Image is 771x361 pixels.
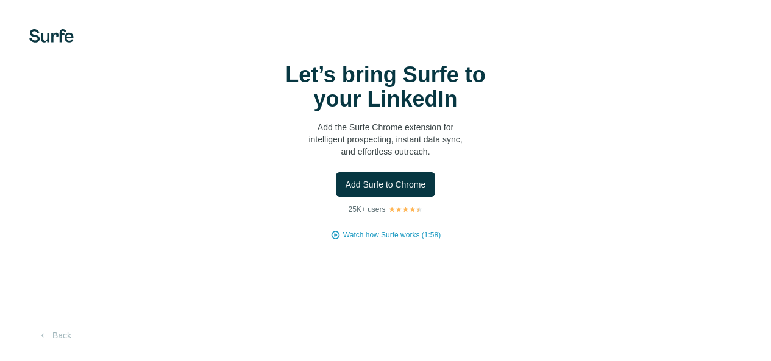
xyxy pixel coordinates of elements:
[388,206,423,213] img: Rating Stars
[264,121,508,158] p: Add the Surfe Chrome extension for intelligent prospecting, instant data sync, and effortless out...
[29,29,74,43] img: Surfe's logo
[264,63,508,111] h1: Let’s bring Surfe to your LinkedIn
[336,172,436,197] button: Add Surfe to Chrome
[348,204,385,215] p: 25K+ users
[343,230,441,240] button: Watch how Surfe works (1:58)
[346,178,426,191] span: Add Surfe to Chrome
[29,324,80,346] button: Back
